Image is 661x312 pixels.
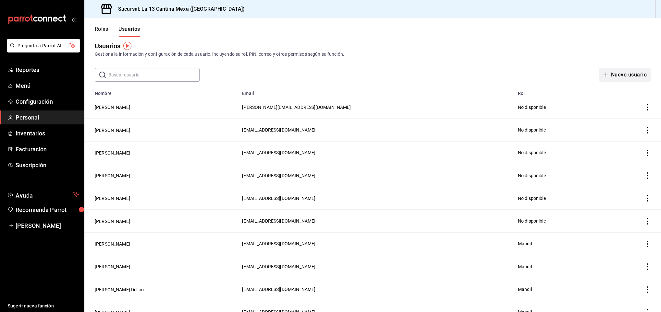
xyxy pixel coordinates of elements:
span: Facturación [16,145,79,154]
span: Pregunta a Parrot AI [18,42,70,49]
th: Email [238,87,514,96]
div: Gestiona la información y configuración de cada usuario, incluyendo su rol, PIN, correo y otros p... [95,51,651,58]
span: Mandil [518,287,532,292]
th: Rol [514,87,605,96]
button: actions [644,150,651,156]
span: Menú [16,81,79,90]
span: [EMAIL_ADDRESS][DOMAIN_NAME] [242,287,315,292]
button: actions [644,241,651,247]
button: actions [644,218,651,225]
button: [PERSON_NAME] [95,241,130,247]
span: [EMAIL_ADDRESS][DOMAIN_NAME] [242,264,315,269]
button: [PERSON_NAME] [95,104,130,110]
span: Ayuda [16,191,70,198]
button: [PERSON_NAME] [95,172,130,179]
button: actions [644,195,651,202]
button: actions [644,286,651,293]
button: [PERSON_NAME] [95,263,130,270]
button: actions [644,263,651,270]
span: Configuración [16,97,79,106]
th: Nombre [84,87,238,96]
td: No disponible [514,141,605,164]
button: Pregunta a Parrot AI [7,39,80,52]
span: [EMAIL_ADDRESS][DOMAIN_NAME] [242,150,315,155]
button: [PERSON_NAME] [95,150,130,156]
td: No disponible [514,119,605,141]
span: [PERSON_NAME][EMAIL_ADDRESS][DOMAIN_NAME] [242,105,351,110]
span: Inventarios [16,129,79,138]
a: Pregunta a Parrot AI [5,47,80,54]
button: actions [644,127,651,133]
span: Mandil [518,241,532,246]
span: Personal [16,113,79,122]
button: Usuarios [118,26,140,37]
button: Roles [95,26,108,37]
button: [PERSON_NAME] Del rio [95,286,144,293]
span: [EMAIL_ADDRESS][DOMAIN_NAME] [242,173,315,178]
div: navigation tabs [95,26,140,37]
input: Buscar usuario [108,68,200,81]
span: Mandil [518,264,532,269]
button: [PERSON_NAME] [95,127,130,133]
button: Nuevo usuario [599,68,651,82]
div: Usuarios [95,41,120,51]
td: No disponible [514,187,605,210]
span: [PERSON_NAME] [16,221,79,230]
h3: Sucursal: La 13 Cantina Mexa ([GEOGRAPHIC_DATA]) [113,5,245,13]
span: Suscripción [16,161,79,169]
button: [PERSON_NAME] [95,218,130,225]
span: Reportes [16,65,79,74]
span: [EMAIL_ADDRESS][DOMAIN_NAME] [242,196,315,201]
img: Tooltip marker [123,42,131,50]
span: Sugerir nueva función [8,303,79,309]
span: [EMAIL_ADDRESS][DOMAIN_NAME] [242,241,315,246]
span: [EMAIL_ADDRESS][DOMAIN_NAME] [242,127,315,133]
span: [EMAIL_ADDRESS][DOMAIN_NAME] [242,218,315,224]
td: No disponible [514,210,605,232]
button: open_drawer_menu [71,17,77,22]
button: [PERSON_NAME] [95,195,130,202]
td: No disponible [514,164,605,187]
button: actions [644,172,651,179]
span: Recomienda Parrot [16,205,79,214]
button: actions [644,104,651,110]
td: No disponible [514,96,605,119]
